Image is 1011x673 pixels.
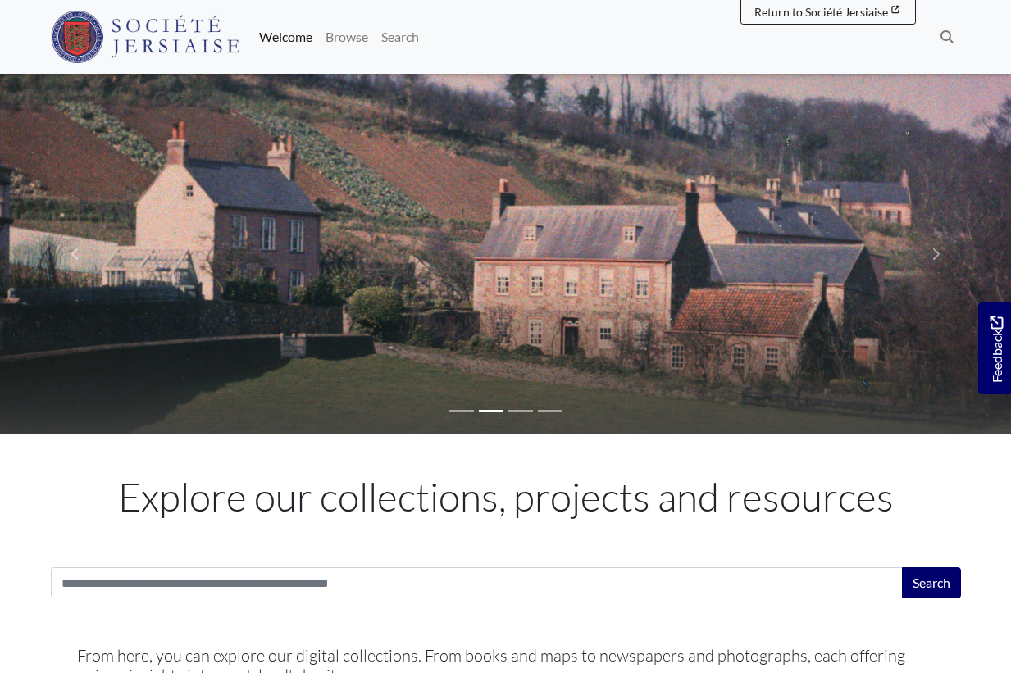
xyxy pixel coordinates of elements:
[51,567,903,598] input: Search this collection...
[754,5,888,19] span: Return to Société Jersiaise
[51,473,961,521] h1: Explore our collections, projects and resources
[902,567,961,598] button: Search
[319,20,375,53] a: Browse
[253,20,319,53] a: Welcome
[51,7,240,67] a: Société Jersiaise logo
[51,11,240,63] img: Société Jersiaise
[859,74,1011,434] a: Move to next slideshow image
[375,20,426,53] a: Search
